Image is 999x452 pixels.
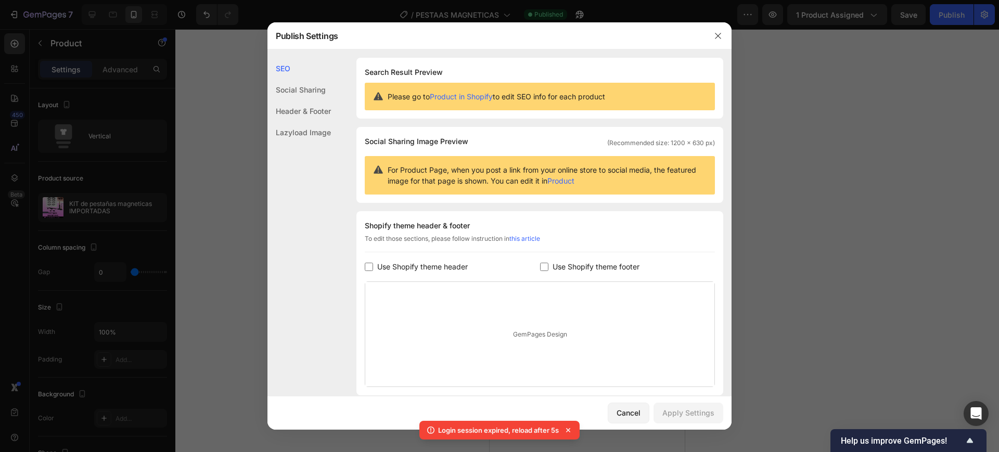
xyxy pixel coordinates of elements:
p: Login session expired, reload after 5s [438,425,559,435]
a: this article [509,235,540,242]
span: Use Shopify theme header [377,261,468,273]
div: Open Intercom Messenger [964,401,989,426]
span: Use Shopify theme footer [553,261,639,273]
button: Show survey - Help us improve GemPages! [841,434,976,447]
h1: Search Result Preview [365,66,715,79]
span: (Recommended size: 1200 x 630 px) [607,138,715,148]
button: Apply Settings [654,403,723,423]
div: GemPages Design [365,282,714,386]
div: To edit those sections, please follow instruction in [365,234,715,252]
div: Apply Settings [662,407,714,418]
div: Lazyload Image [267,122,331,143]
div: Social Sharing [267,79,331,100]
div: SEO [267,58,331,79]
span: For Product Page, when you post a link from your online store to social media, the featured image... [388,164,707,186]
a: Product [547,176,574,185]
a: Product in Shopify [430,92,493,101]
span: Social Sharing Image Preview [365,135,468,148]
span: Please go to to edit SEO info for each product [388,91,605,102]
button: Cancel [608,403,649,423]
div: Shopify theme header & footer [365,219,715,232]
div: Header & Footer [267,100,331,122]
div: Cancel [617,407,641,418]
span: Help us improve GemPages! [841,436,964,446]
div: Publish Settings [267,22,705,49]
